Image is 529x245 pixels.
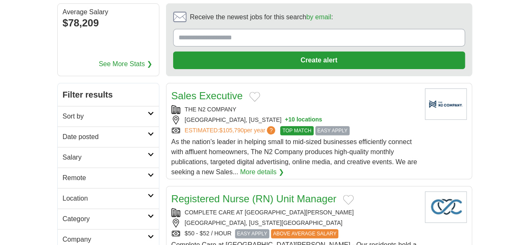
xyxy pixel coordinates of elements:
div: Average Salary [63,9,154,15]
img: Company logo [425,191,467,223]
a: Registered Nurse (RN) Unit Manager [171,193,337,204]
button: Add to favorite jobs [249,92,260,102]
div: COMPLETE CARE AT [GEOGRAPHIC_DATA][PERSON_NAME] [171,208,418,217]
a: Remote [58,168,159,188]
button: +10 locations [285,116,322,124]
span: ? [267,126,275,134]
button: Create alert [173,52,465,69]
a: Date posted [58,126,159,147]
span: $105,790 [219,127,243,134]
button: Add to favorite jobs [343,195,354,205]
a: Sort by [58,106,159,126]
a: ESTIMATED:$105,790per year? [185,126,277,135]
div: THE N2 COMPANY [171,105,418,114]
a: See More Stats ❯ [99,59,152,69]
a: Location [58,188,159,209]
a: by email [306,13,331,21]
h2: Salary [63,152,148,162]
h2: Remote [63,173,148,183]
div: [GEOGRAPHIC_DATA], [US_STATE] [171,116,418,124]
div: $78,209 [63,15,154,31]
img: Company logo [425,88,467,120]
span: EASY APPLY [235,229,269,238]
a: Sales Executive [171,90,243,101]
h2: Sort by [63,111,148,121]
h2: Company [63,235,148,245]
h2: Category [63,214,148,224]
h2: Filter results [58,83,159,106]
a: Category [58,209,159,229]
div: $50 - $52 / HOUR [171,229,418,238]
span: As the nation’s leader in helping small to mid-sized businesses efficiently connect with affluent... [171,138,417,175]
h2: Date posted [63,132,148,142]
span: + [285,116,288,124]
div: [GEOGRAPHIC_DATA], [US_STATE][GEOGRAPHIC_DATA] [171,219,418,227]
a: Salary [58,147,159,168]
span: ABOVE AVERAGE SALARY [271,229,339,238]
span: EASY APPLY [315,126,350,135]
h2: Location [63,193,148,204]
span: Receive the newest jobs for this search : [190,12,333,22]
span: TOP MATCH [280,126,313,135]
a: More details ❯ [240,167,284,177]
